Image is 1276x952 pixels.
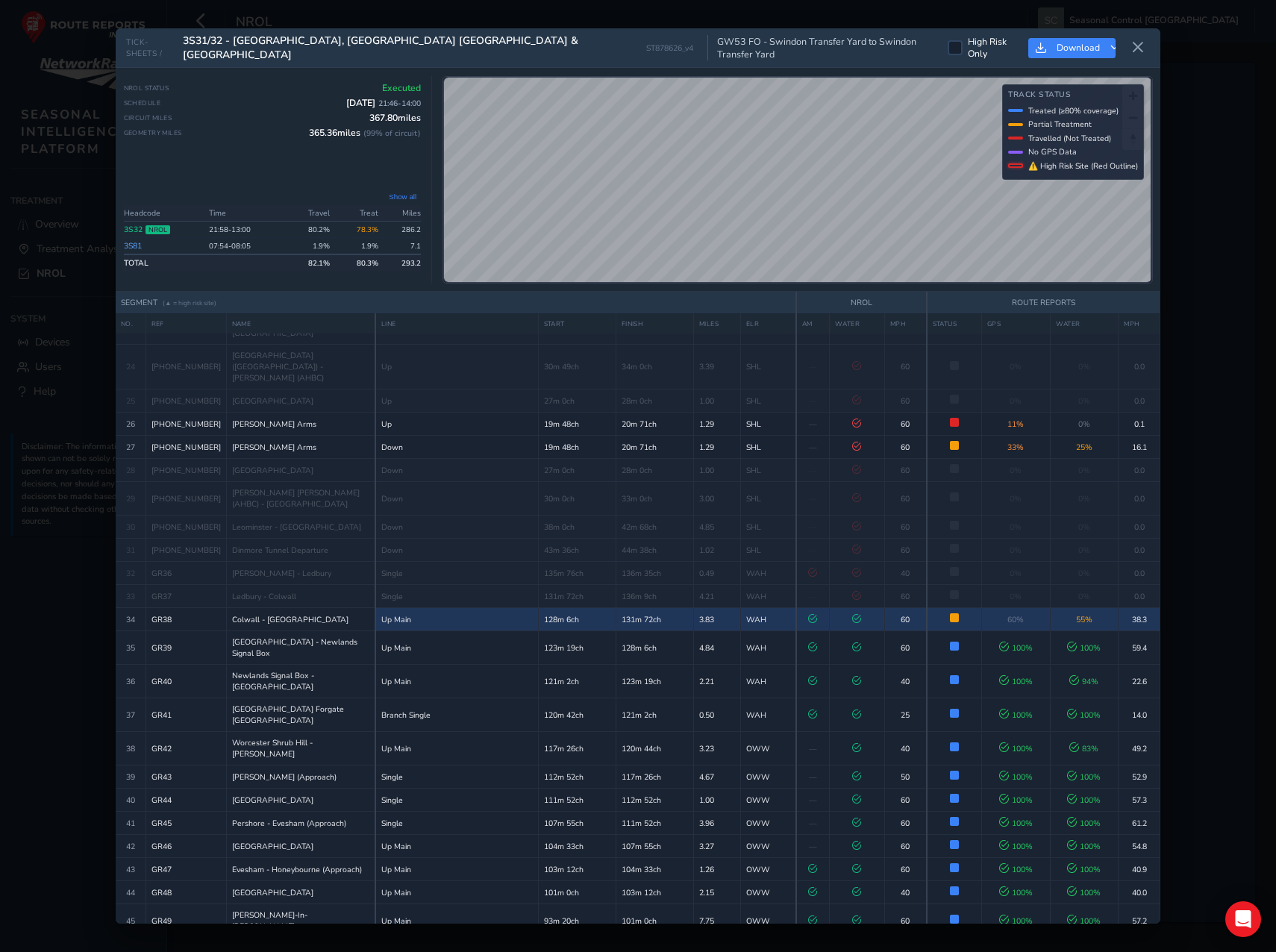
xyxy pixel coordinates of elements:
td: 60 [884,389,926,413]
span: No GPS Data [1028,146,1077,157]
td: 4.84 [693,631,740,665]
span: 100 % [999,710,1033,721]
span: ⚠ High Risk Site (Red Outline) [1028,160,1138,172]
span: 0% [1010,493,1022,504]
td: 0.1 [1119,413,1160,436]
span: — [809,591,817,602]
td: 107m 55ch [616,835,693,858]
th: Headcode [124,205,204,222]
span: 100 % [999,642,1033,654]
span: Worcester Shrub Hill - [PERSON_NAME] [232,737,370,760]
span: 0% [1010,545,1022,556]
span: [GEOGRAPHIC_DATA] [232,465,313,476]
span: 0% [1078,419,1090,430]
td: 60 [884,789,926,812]
td: 0.0 [1119,345,1160,389]
span: — [809,795,817,806]
span: — [809,395,817,407]
td: OWW [740,812,795,835]
td: 4.67 [693,765,740,789]
td: 0.0 [1119,585,1160,608]
span: 100 % [999,841,1033,852]
th: Miles [383,205,421,222]
td: 60 [884,585,926,608]
td: SHL [740,539,795,562]
td: Single [375,585,538,608]
td: [PHONE_NUMBER] [146,539,226,562]
td: 60 [884,436,926,459]
td: OWW [740,881,795,904]
td: GR38 [146,608,226,631]
td: 3.00 [693,482,740,516]
td: [PHONE_NUMBER] [146,389,226,413]
td: 111m 52ch [616,812,693,835]
td: 293.2 [383,254,421,271]
span: 11 % [1007,419,1024,430]
th: STATUS [927,314,982,334]
span: 100 % [1067,710,1101,721]
td: Up Main [375,858,538,881]
span: [GEOGRAPHIC_DATA] [232,795,313,806]
td: SHL [740,516,795,539]
td: WAH [740,631,795,665]
td: 107m 55ch [538,812,616,835]
span: 100 % [999,676,1033,687]
td: 0.50 [693,698,740,732]
span: Colwall - [GEOGRAPHIC_DATA] [232,614,348,625]
th: WATER [1050,314,1119,334]
span: 25 % [1076,442,1092,453]
td: 28m 0ch [616,389,693,413]
span: 0% [1078,361,1090,372]
td: 82.1 % [285,254,334,271]
span: — [809,743,817,754]
td: 60 [884,858,926,881]
td: 1.02 [693,539,740,562]
td: Branch Single [375,698,538,732]
td: 54.8 [1119,835,1160,858]
span: [PERSON_NAME] [PERSON_NAME] (AHBC) - [GEOGRAPHIC_DATA] [232,487,370,510]
th: ELR [740,314,795,334]
td: 0.49 [693,562,740,585]
td: GR42 [146,732,226,765]
span: 100 % [1067,771,1101,783]
td: 40.9 [1119,858,1160,881]
span: — [809,771,817,783]
canvas: Map [444,78,1151,282]
span: 100 % [999,818,1033,829]
td: 60 [884,413,926,436]
th: Travel [285,205,334,222]
span: 0% [1010,465,1022,476]
td: 19m 48ch [538,413,616,436]
td: 1.9% [334,238,383,255]
td: 123m 19ch [538,631,616,665]
td: Up Main [375,608,538,631]
td: 60 [884,459,926,482]
span: Leominster - [GEOGRAPHIC_DATA] [232,522,361,533]
td: 38.3 [1119,608,1160,631]
span: 100 % [1067,864,1101,875]
td: TOTAL [124,254,204,271]
td: 0.0 [1119,516,1160,539]
span: 83 % [1069,743,1098,754]
th: Time [204,205,285,222]
td: Up Main [375,732,538,765]
td: 40 [884,562,926,585]
th: NROL [796,292,927,314]
span: Pershore - Evesham (Approach) [232,818,346,829]
td: 1.9 % [285,238,334,255]
span: 367.80 miles [369,112,421,124]
td: Down [375,436,538,459]
span: 100 % [999,887,1033,898]
td: 286.2 [383,222,421,238]
td: 4.85 [693,516,740,539]
td: 60 [884,608,926,631]
span: Travelled (Not Treated) [1028,133,1111,144]
span: 100 % [999,743,1033,754]
td: 131m 72ch [538,585,616,608]
td: 44m 38ch [616,539,693,562]
td: 20m 71ch [616,436,693,459]
span: [PERSON_NAME] (Approach) [232,771,337,783]
td: 121m 2ch [538,665,616,698]
td: 60 [884,812,926,835]
span: 0% [1078,465,1090,476]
